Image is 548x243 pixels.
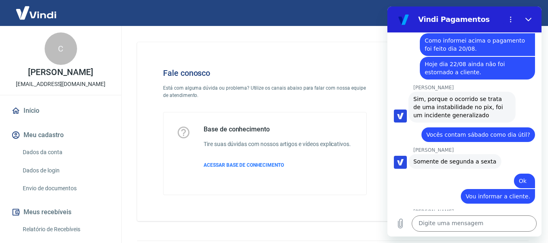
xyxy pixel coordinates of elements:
[19,162,112,179] a: Dados de login
[10,0,62,25] img: Vindi
[204,162,284,168] span: ACESSAR BASE DE CONHECIMENTO
[204,140,351,148] h6: Tire suas dúvidas com nossos artigos e vídeos explicativos.
[16,80,105,88] p: [EMAIL_ADDRESS][DOMAIN_NAME]
[19,144,112,161] a: Dados da conta
[204,161,351,169] a: ACESSAR BASE DE CONHECIMENTO
[28,68,93,77] p: [PERSON_NAME]
[45,32,77,65] div: C
[163,68,367,78] h4: Fale conosco
[10,102,112,120] a: Início
[19,221,112,238] a: Relatório de Recebíveis
[509,6,538,21] button: Sair
[387,6,542,237] iframe: Janela de mensagens
[386,55,509,163] img: Fale conosco
[10,126,112,144] button: Meu cadastro
[204,125,351,133] h5: Base de conhecimento
[163,84,367,99] p: Está com alguma dúvida ou problema? Utilize os canais abaixo para falar com nossa equipe de atend...
[19,180,112,197] a: Envio de documentos
[10,203,112,221] button: Meus recebíveis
